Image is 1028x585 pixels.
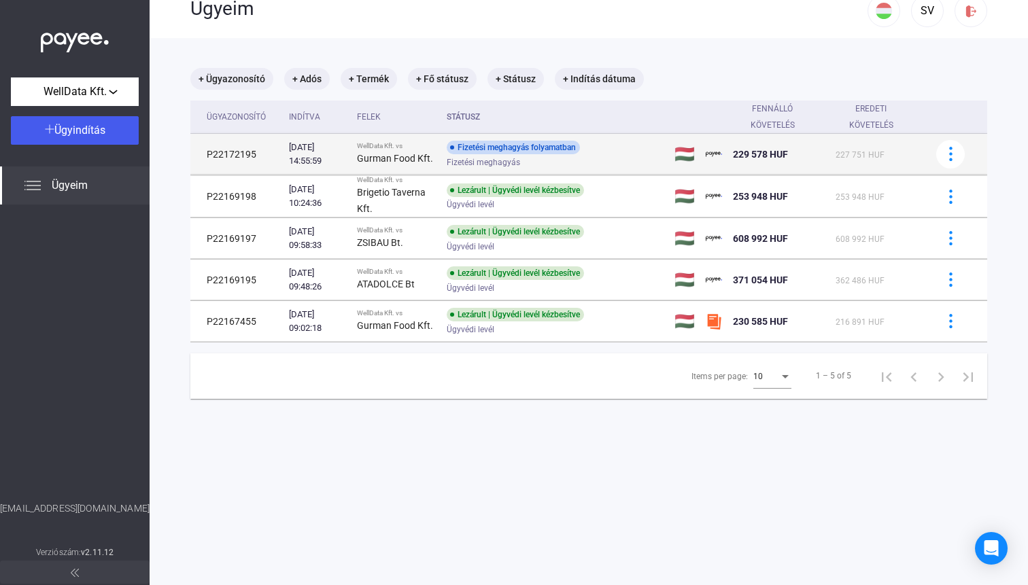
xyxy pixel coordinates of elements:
[733,191,788,202] span: 253 948 HUF
[916,3,939,19] div: SV
[284,68,330,90] mat-chip: + Adós
[733,101,812,133] div: Fennálló követelés
[357,109,436,125] div: Felek
[357,279,415,289] strong: ATADOLCE Bt
[357,320,433,331] strong: Gurman Food Kft.
[669,176,700,217] td: 🇭🇺
[357,153,433,164] strong: Gurman Food Kft.
[289,109,320,125] div: Indítva
[936,182,965,211] button: more-blue
[190,301,284,342] td: P22167455
[190,68,273,90] mat-chip: + Ügyazonosító
[706,313,722,330] img: szamlazzhu-mini
[447,266,584,280] div: Lezárult | Ügyvédi levél kézbesítve
[81,548,114,557] strong: v2.11.12
[45,124,54,134] img: plus-white.svg
[733,101,825,133] div: Fennálló követelés
[927,362,955,389] button: Next page
[447,238,494,255] span: Ügyvédi levél
[669,260,700,300] td: 🇭🇺
[357,268,436,276] div: WellData Kft. vs
[447,321,494,338] span: Ügyvédi levél
[190,260,284,300] td: P22169195
[408,68,477,90] mat-chip: + Fő státusz
[447,154,520,171] span: Fizetési meghagyás
[836,101,919,133] div: Eredeti követelés
[706,188,722,205] img: payee-logo
[944,231,958,245] img: more-blue
[876,3,892,19] img: HU
[289,183,346,210] div: [DATE] 10:24:36
[706,146,722,162] img: payee-logo
[706,230,722,247] img: payee-logo
[11,116,139,145] button: Ügyindítás
[357,109,381,125] div: Felek
[357,309,436,317] div: WellData Kft. vs
[190,134,284,175] td: P22172195
[52,177,88,194] span: Ügyeim
[24,177,41,194] img: list.svg
[936,140,965,169] button: more-blue
[836,317,885,327] span: 216 891 HUF
[207,109,278,125] div: Ügyazonosító
[975,532,1008,565] div: Open Intercom Messenger
[357,226,436,234] div: WellData Kft. vs
[71,569,79,577] img: arrow-double-left-grey.svg
[289,308,346,335] div: [DATE] 09:02:18
[289,266,346,294] div: [DATE] 09:48:26
[447,308,584,321] div: Lezárult | Ügyvédi levél kézbesítve
[753,372,763,381] span: 10
[190,218,284,259] td: P22169197
[836,192,885,202] span: 253 948 HUF
[447,280,494,296] span: Ügyvédi levél
[447,141,580,154] div: Fizetési meghagyás folyamatban
[41,25,109,53] img: white-payee-white-dot.svg
[733,316,788,327] span: 230 585 HUF
[44,84,107,100] span: WellData Kft.
[289,141,346,168] div: [DATE] 14:55:59
[936,224,965,253] button: more-blue
[706,272,722,288] img: payee-logo
[11,77,139,106] button: WellData Kft.
[816,368,851,384] div: 1 – 5 of 5
[54,124,105,137] span: Ügyindítás
[669,301,700,342] td: 🇭🇺
[357,142,436,150] div: WellData Kft. vs
[964,4,978,18] img: logout-red
[900,362,927,389] button: Previous page
[733,233,788,244] span: 608 992 HUF
[733,274,788,285] span: 371 054 HUF
[447,225,584,238] div: Lezárult | Ügyvédi levél kézbesítve
[944,314,958,328] img: more-blue
[691,368,748,385] div: Items per page:
[357,176,436,184] div: WellData Kft. vs
[944,147,958,161] img: more-blue
[441,101,669,134] th: Státusz
[447,183,584,197] div: Lezárult | Ügyvédi levél kézbesítve
[753,368,791,384] mat-select: Items per page:
[836,150,885,160] span: 227 751 HUF
[836,276,885,285] span: 362 486 HUF
[936,266,965,294] button: more-blue
[836,101,907,133] div: Eredeti követelés
[357,187,426,214] strong: Brigetio Taverna Kft.
[190,176,284,217] td: P22169198
[487,68,544,90] mat-chip: + Státusz
[873,362,900,389] button: First page
[447,196,494,213] span: Ügyvédi levél
[669,134,700,175] td: 🇭🇺
[669,218,700,259] td: 🇭🇺
[733,149,788,160] span: 229 578 HUF
[836,234,885,244] span: 608 992 HUF
[936,307,965,336] button: more-blue
[207,109,266,125] div: Ügyazonosító
[955,362,982,389] button: Last page
[555,68,644,90] mat-chip: + Indítás dátuma
[289,225,346,252] div: [DATE] 09:58:33
[341,68,397,90] mat-chip: + Termék
[289,109,346,125] div: Indítva
[944,190,958,204] img: more-blue
[944,272,958,287] img: more-blue
[357,237,403,248] strong: ZSIBAU Bt.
